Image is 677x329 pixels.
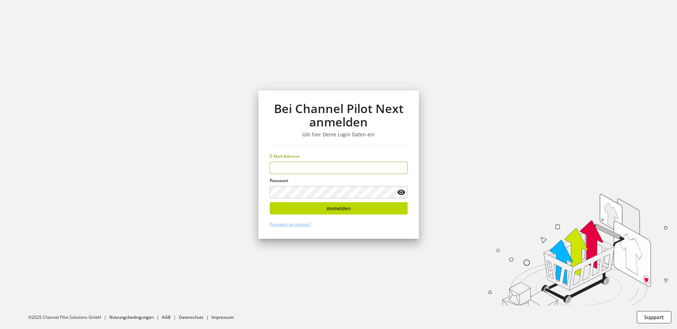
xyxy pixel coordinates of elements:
a: Passwort vergessen? [270,221,311,227]
span: E-Mail-Adresse [270,153,300,159]
a: Nutzungsbedingungen [109,314,154,320]
span: Support [644,314,664,321]
li: ©2025 Channel Pilot Solutions GmbH [28,314,109,321]
button: Support [637,311,671,323]
a: Datenschutz [179,314,203,320]
span: Passwort [270,178,288,184]
span: Anmelden [327,205,351,212]
button: Anmelden [270,202,408,215]
h1: Bei Channel Pilot Next anmelden [270,102,408,129]
h3: Gib hier Deine Login Daten ein [270,131,408,138]
a: AGB [162,314,171,320]
a: Impressum [212,314,234,320]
